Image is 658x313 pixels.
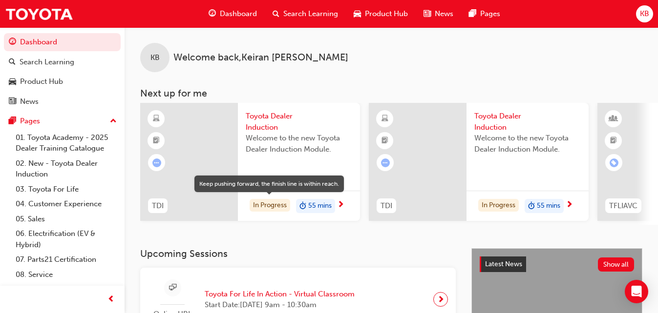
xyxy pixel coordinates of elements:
a: news-iconNews [416,4,461,24]
span: Dashboard [220,8,257,20]
span: KB [640,8,649,20]
div: In Progress [478,199,519,212]
a: search-iconSearch Learning [265,4,346,24]
span: learningResourceType_INSTRUCTOR_LED-icon [610,113,617,125]
img: Trak [5,3,73,25]
span: TDI [152,200,164,212]
span: next-icon [337,201,344,210]
a: TDIToyota Dealer InductionWelcome to the new Toyota Dealer Induction Module.In Progressduration-i... [369,103,589,221]
span: duration-icon [528,200,535,213]
a: 07. Parts21 Certification [12,252,121,267]
div: Product Hub [20,76,63,87]
span: Pages [480,8,500,20]
div: News [20,96,39,107]
button: Show all [598,257,635,272]
span: 55 mins [308,200,332,212]
a: pages-iconPages [461,4,508,24]
h3: Next up for me [125,88,658,99]
span: Latest News [485,260,522,268]
a: 08. Service [12,267,121,282]
span: learningRecordVerb_ATTEMPT-icon [381,158,390,167]
span: next-icon [566,201,573,210]
span: Start Date: [DATE] 9am - 10:30am [205,299,355,311]
a: News [4,93,121,111]
button: Pages [4,112,121,130]
h3: Upcoming Sessions [140,248,456,259]
span: Welcome to the new Toyota Dealer Induction Module. [246,133,352,155]
span: booktick-icon [153,135,160,147]
span: news-icon [9,98,16,106]
span: pages-icon [9,117,16,126]
span: next-icon [437,293,445,306]
span: Product Hub [365,8,408,20]
div: Pages [20,116,40,127]
a: guage-iconDashboard [201,4,265,24]
span: TDI [381,200,392,212]
span: news-icon [424,8,431,20]
span: up-icon [110,115,117,128]
a: 03. Toyota For Life [12,182,121,197]
button: DashboardSearch LearningProduct HubNews [4,31,121,112]
a: 05. Sales [12,212,121,227]
span: Toyota Dealer Induction [246,111,352,133]
span: search-icon [273,8,279,20]
div: Keep pushing forward, the finish line is within reach. [199,179,339,188]
span: Search Learning [283,8,338,20]
span: prev-icon [107,293,115,306]
span: 55 mins [537,200,560,212]
span: KB [150,52,160,63]
a: Product Hub [4,73,121,91]
div: Open Intercom Messenger [625,280,648,303]
a: 04. Customer Experience [12,196,121,212]
a: Latest NewsShow all [480,256,634,272]
span: sessionType_ONLINE_URL-icon [169,282,176,294]
a: Dashboard [4,33,121,51]
span: guage-icon [209,8,216,20]
span: car-icon [9,78,16,86]
span: learningResourceType_ELEARNING-icon [153,113,160,125]
span: learningResourceType_ELEARNING-icon [382,113,388,125]
button: KB [636,5,653,22]
span: guage-icon [9,38,16,47]
a: TDIToyota Dealer InductionWelcome to the new Toyota Dealer Induction Module.In Progressduration-i... [140,103,360,221]
span: Welcome to the new Toyota Dealer Induction Module. [474,133,581,155]
a: car-iconProduct Hub [346,4,416,24]
span: Toyota For Life In Action - Virtual Classroom [205,289,355,300]
span: car-icon [354,8,361,20]
span: News [435,8,453,20]
span: booktick-icon [382,135,388,147]
span: search-icon [9,58,16,67]
a: 02. New - Toyota Dealer Induction [12,156,121,182]
a: 01. Toyota Academy - 2025 Dealer Training Catalogue [12,130,121,156]
div: In Progress [250,199,290,212]
span: pages-icon [469,8,476,20]
div: Search Learning [20,57,74,68]
a: 06. Electrification (EV & Hybrid) [12,226,121,252]
a: Search Learning [4,53,121,71]
span: duration-icon [299,200,306,213]
span: Toyota Dealer Induction [474,111,581,133]
span: booktick-icon [610,135,617,147]
span: learningRecordVerb_ATTEMPT-icon [152,158,161,167]
span: learningRecordVerb_ENROLL-icon [610,158,618,167]
a: 09. Technical Training [12,282,121,297]
span: Welcome back , Keiran [PERSON_NAME] [173,52,348,63]
span: TFLIAVC [609,200,637,212]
